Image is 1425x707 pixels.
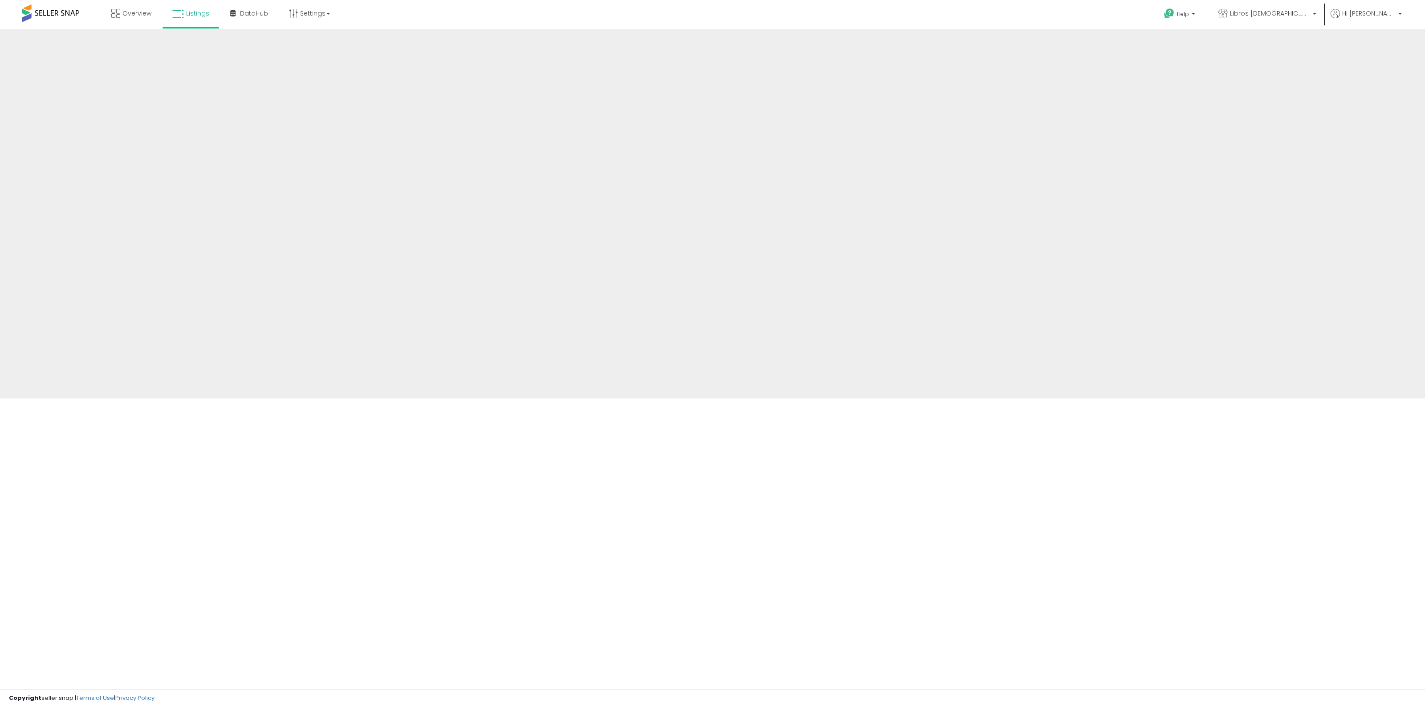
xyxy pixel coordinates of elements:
a: Hi [PERSON_NAME] [1331,9,1402,29]
span: Listings [186,9,209,18]
span: Hi [PERSON_NAME] [1342,9,1396,18]
span: Libros [DEMOGRAPHIC_DATA] [1230,9,1310,18]
span: Help [1177,10,1189,18]
span: DataHub [240,9,268,18]
i: Get Help [1164,8,1175,19]
span: Overview [122,9,151,18]
a: Help [1157,1,1204,29]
